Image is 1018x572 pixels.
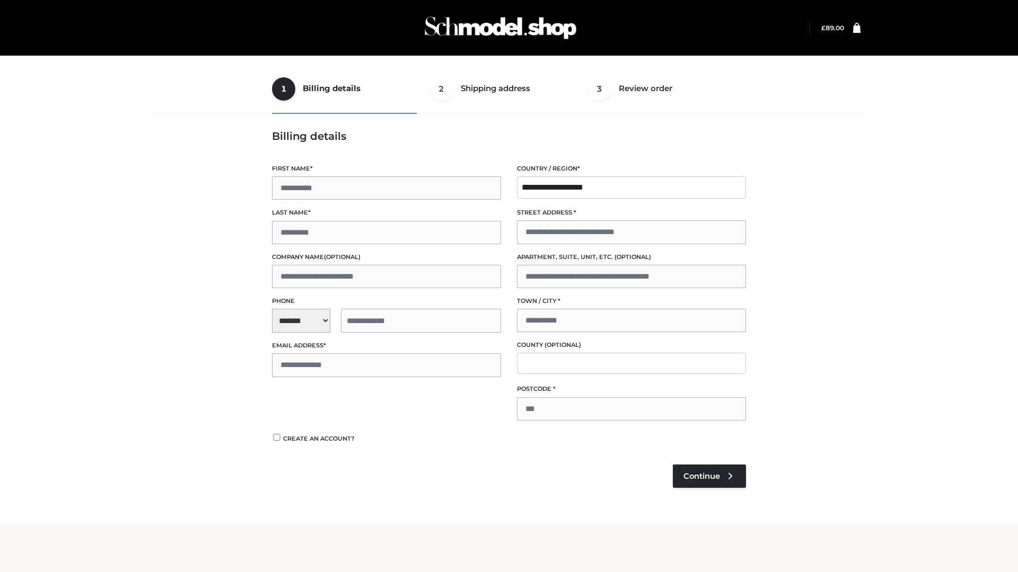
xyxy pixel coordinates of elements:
[615,253,651,261] span: (optional)
[517,296,746,306] label: Town / City
[272,296,501,306] label: Phone
[821,24,844,32] bdi: 89.00
[272,434,282,441] input: Create an account?
[517,340,746,350] label: County
[821,24,826,32] span: £
[272,164,501,174] label: First name
[283,435,355,442] span: Create an account?
[272,208,501,218] label: Last name
[683,471,720,481] span: Continue
[272,252,501,262] label: Company name
[673,464,746,488] a: Continue
[517,208,746,218] label: Street address
[272,130,746,142] h3: Billing details
[517,384,746,394] label: Postcode
[517,164,746,174] label: Country / Region
[272,341,501,351] label: Email address
[324,253,361,261] span: (optional)
[517,252,746,262] label: Apartment, suite, unit, etc.
[821,24,844,32] a: £89.00
[545,341,581,348] span: (optional)
[421,7,580,49] img: Schmodel Admin 964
